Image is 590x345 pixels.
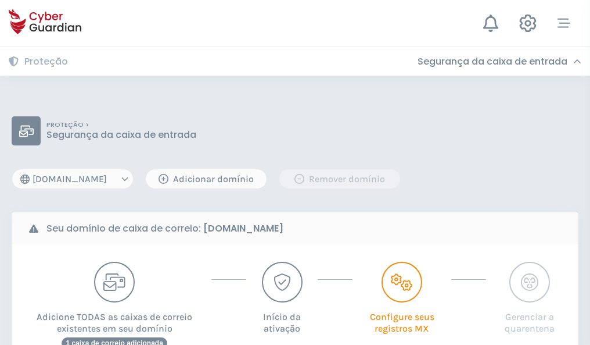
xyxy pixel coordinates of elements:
div: Segurança da caixa de entrada [418,56,581,67]
p: PROTEÇÃO > [46,121,196,129]
div: Remover domínio [288,172,391,186]
p: Segurança da caixa de entrada [46,129,196,141]
button: Remover domínio [279,169,401,189]
h3: Proteção [24,56,68,67]
p: Gerenciar a quarentena [498,303,561,335]
button: Adicionar domínio [145,169,267,189]
button: Configure seus registros MX [364,262,440,335]
p: Adicione TODAS as caixas de correio existentes em seu domínio [29,303,200,335]
h3: Segurança da caixa de entrada [418,56,567,67]
button: Início da ativação [258,262,305,335]
button: Gerenciar a quarentena [498,262,561,335]
strong: [DOMAIN_NAME] [203,222,283,235]
div: Adicionar domínio [154,172,258,186]
p: Início da ativação [258,303,305,335]
p: Configure seus registros MX [364,303,440,335]
b: Seu domínio de caixa de correio: [46,222,283,236]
